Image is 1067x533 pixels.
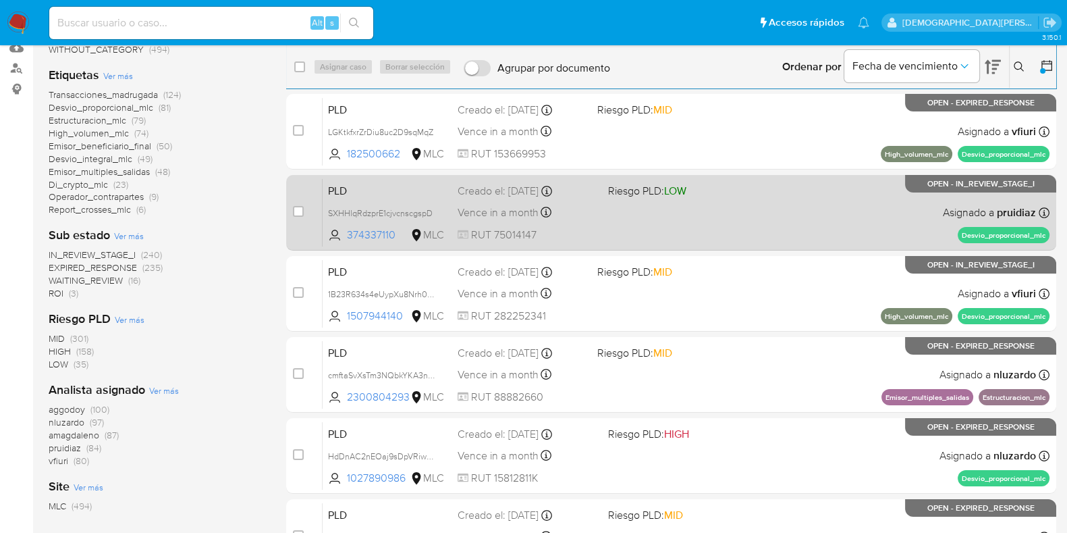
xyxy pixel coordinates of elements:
span: Alt [312,16,323,29]
a: Notificaciones [858,17,869,28]
p: cristian.porley@mercadolibre.com [902,16,1039,29]
a: Salir [1043,16,1057,30]
span: 3.150.1 [1041,32,1060,43]
input: Buscar usuario o caso... [49,14,373,32]
span: s [330,16,334,29]
span: Accesos rápidos [769,16,844,30]
button: search-icon [340,14,368,32]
